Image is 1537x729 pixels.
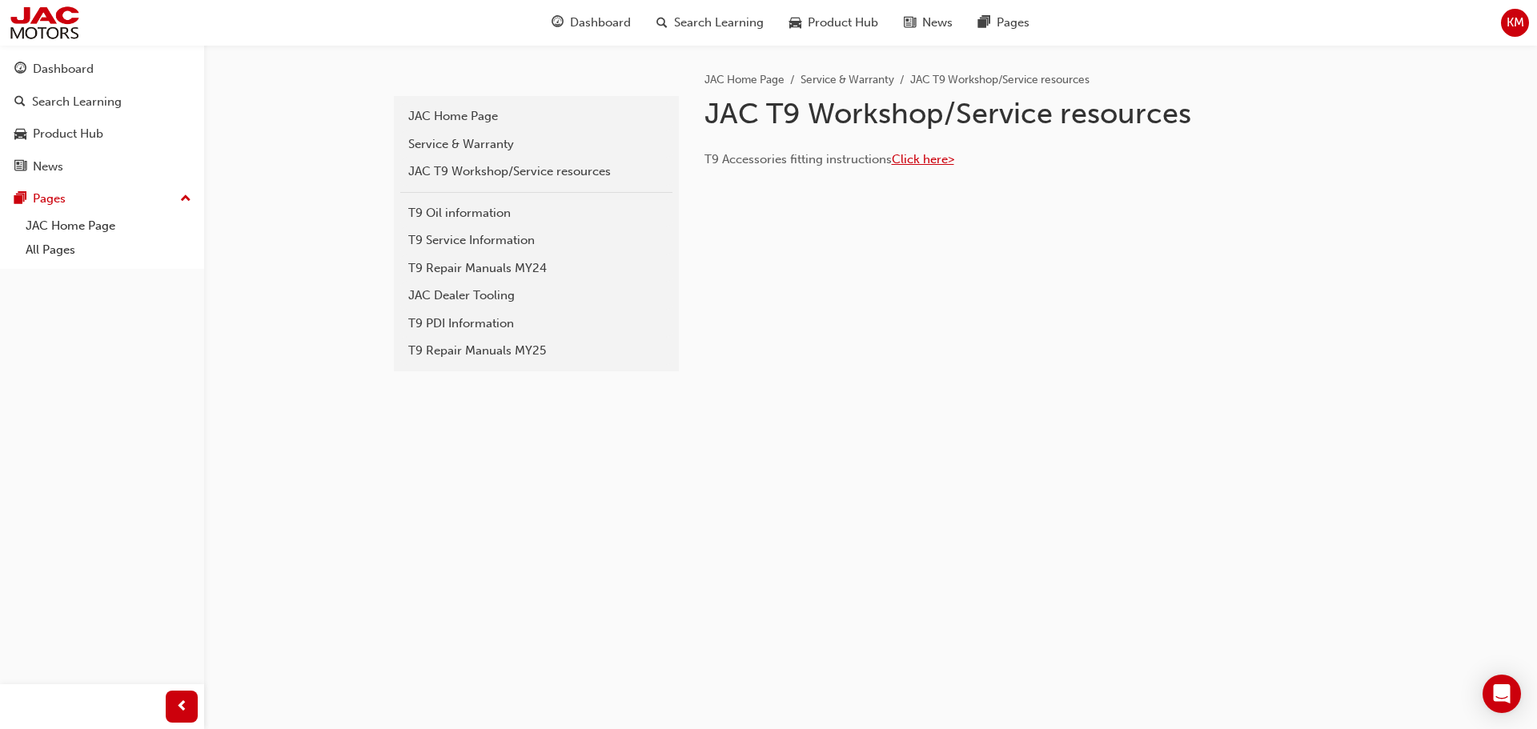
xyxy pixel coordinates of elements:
span: pages-icon [14,192,26,206]
div: JAC Home Page [408,107,664,126]
span: Pages [997,14,1029,32]
a: All Pages [19,238,198,262]
h1: JAC T9 Workshop/Service resources [704,96,1230,131]
span: T9 Accessories fitting instructions [704,152,892,166]
div: Search Learning [32,93,122,111]
li: JAC T9 Workshop/Service resources [910,71,1090,90]
a: pages-iconPages [965,6,1042,39]
a: JAC Home Page [400,102,672,130]
span: pages-icon [978,13,990,33]
img: jac-portal [8,5,81,41]
div: T9 Service Information [408,231,664,250]
span: search-icon [656,13,668,33]
button: Pages [6,184,198,214]
a: Dashboard [6,54,198,84]
button: KM [1501,9,1529,37]
a: T9 PDI Information [400,310,672,338]
span: prev-icon [176,697,188,717]
a: Search Learning [6,87,198,117]
a: Click here> [892,152,954,166]
div: Open Intercom Messenger [1483,675,1521,713]
a: Product Hub [6,119,198,149]
span: Product Hub [808,14,878,32]
button: DashboardSearch LearningProduct HubNews [6,51,198,184]
span: news-icon [14,160,26,174]
a: Service & Warranty [400,130,672,158]
a: car-iconProduct Hub [777,6,891,39]
a: news-iconNews [891,6,965,39]
div: T9 PDI Information [408,314,664,333]
div: Service & Warranty [408,135,664,154]
span: guage-icon [552,13,564,33]
a: guage-iconDashboard [539,6,644,39]
div: News [33,158,63,176]
div: Dashboard [33,60,94,78]
span: Search Learning [674,14,764,32]
a: Service & Warranty [801,73,894,86]
a: JAC T9 Workshop/Service resources [400,158,672,186]
div: T9 Oil information [408,204,664,222]
div: T9 Repair Manuals MY25 [408,342,664,360]
div: JAC Dealer Tooling [408,286,664,305]
a: JAC Home Page [704,73,785,86]
div: JAC T9 Workshop/Service resources [408,162,664,181]
span: news-icon [904,13,916,33]
a: T9 Service Information [400,226,672,254]
span: search-icon [14,95,26,110]
a: search-iconSearch Learning [644,6,777,39]
span: up-icon [180,189,191,210]
a: News [6,152,198,182]
a: T9 Repair Manuals MY25 [400,337,672,365]
span: News [922,14,953,32]
span: KM [1507,14,1524,32]
span: car-icon [789,13,801,33]
a: JAC Home Page [19,214,198,238]
a: T9 Oil information [400,199,672,227]
a: JAC Dealer Tooling [400,282,672,310]
span: guage-icon [14,62,26,77]
div: Pages [33,190,66,208]
div: T9 Repair Manuals MY24 [408,259,664,278]
span: car-icon [14,127,26,142]
a: T9 Repair Manuals MY24 [400,254,672,282]
span: Dashboard [570,14,631,32]
div: Product Hub [33,125,103,143]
